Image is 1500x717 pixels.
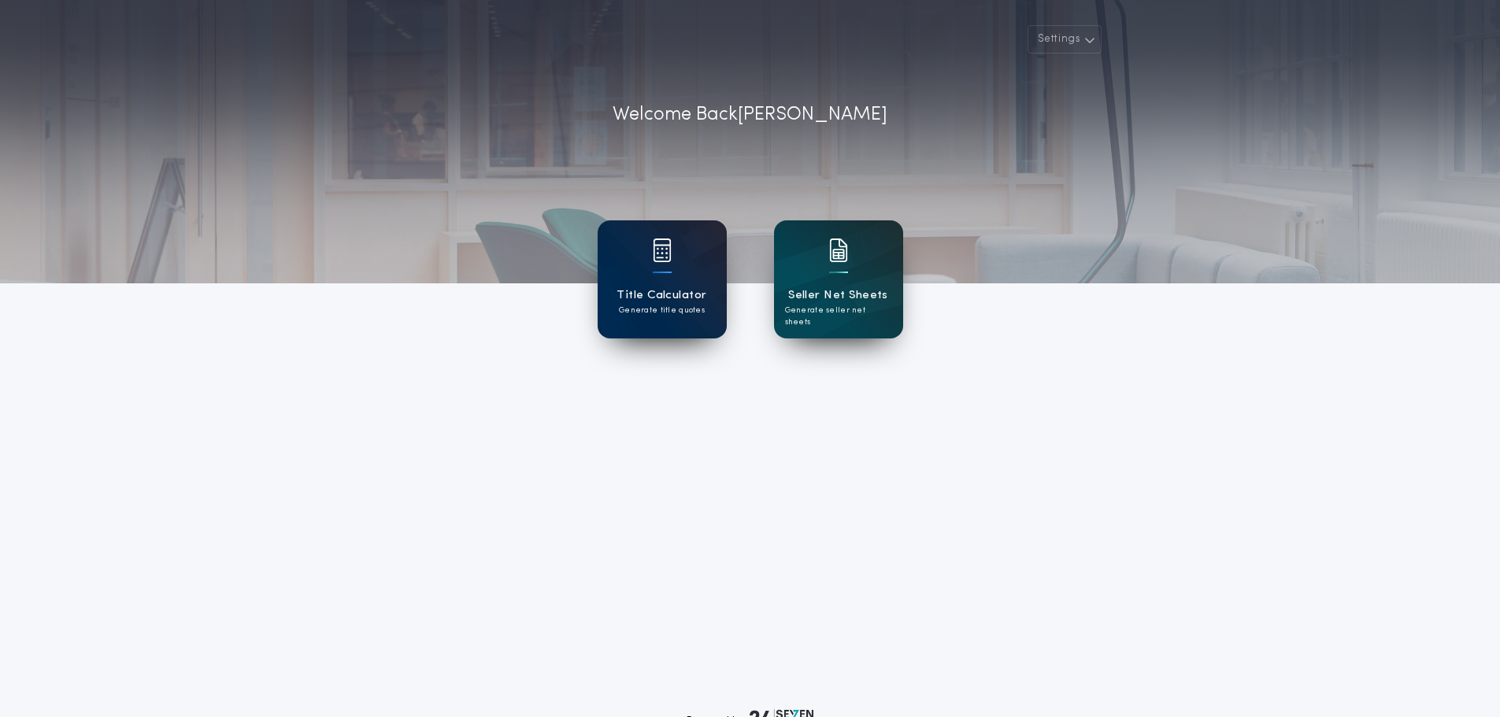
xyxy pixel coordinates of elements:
[598,220,727,338] a: card iconTitle CalculatorGenerate title quotes
[829,238,848,262] img: card icon
[1028,25,1102,54] button: Settings
[653,238,672,262] img: card icon
[617,286,706,305] h1: Title Calculator
[788,286,888,305] h1: Seller Net Sheets
[774,220,903,338] a: card iconSeller Net SheetsGenerate seller net sheets
[619,305,705,316] p: Generate title quotes
[613,101,887,129] p: Welcome Back [PERSON_NAME]
[785,305,892,328] p: Generate seller net sheets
